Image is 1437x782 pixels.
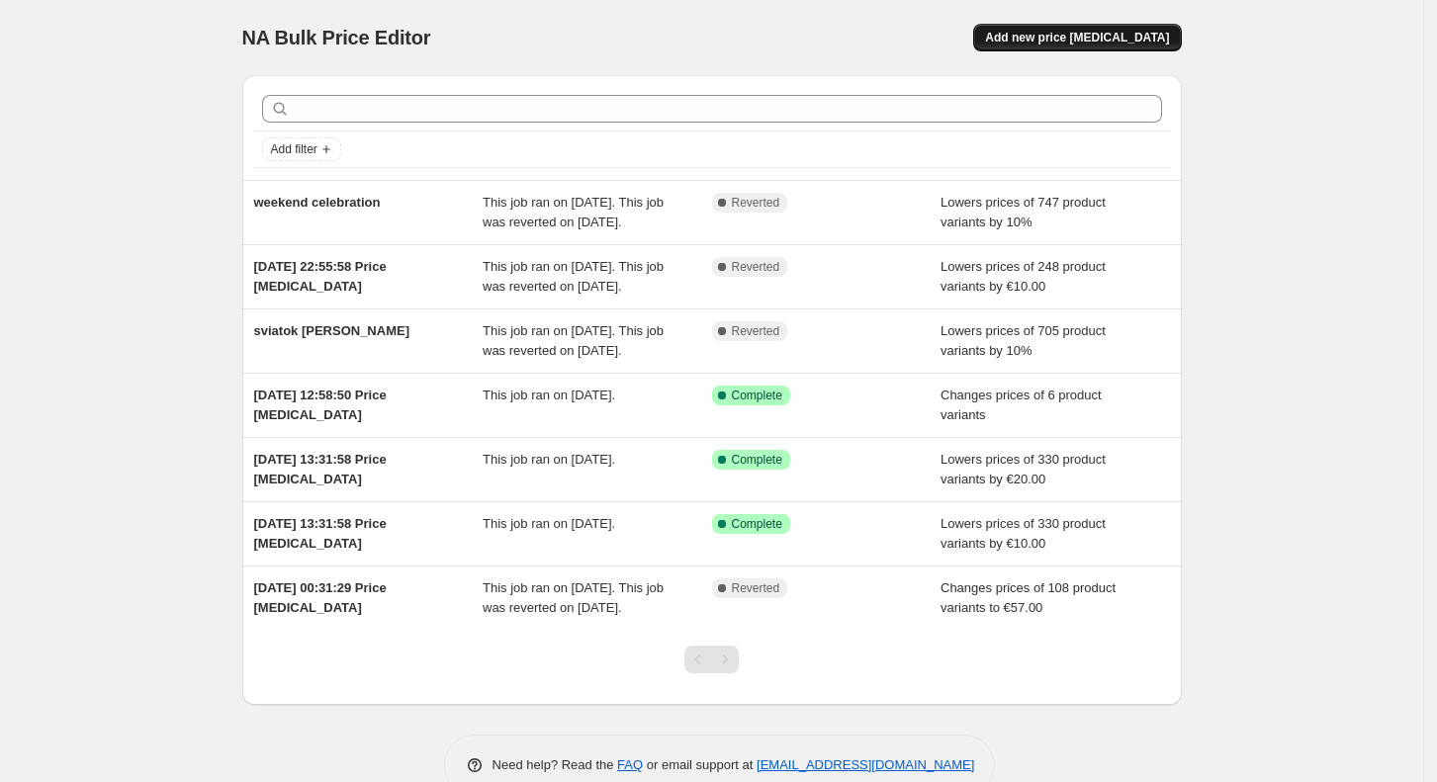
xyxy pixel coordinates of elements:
[941,516,1106,551] span: Lowers prices of 330 product variants by €10.00
[483,452,615,467] span: This job ran on [DATE].
[941,195,1106,229] span: Lowers prices of 747 product variants by 10%
[271,141,317,157] span: Add filter
[732,388,782,403] span: Complete
[254,516,387,551] span: [DATE] 13:31:58 Price [MEDICAL_DATA]
[941,580,1116,615] span: Changes prices of 108 product variants to €57.00
[732,195,780,211] span: Reverted
[483,388,615,402] span: This job ran on [DATE].
[941,323,1106,358] span: Lowers prices of 705 product variants by 10%
[483,323,664,358] span: This job ran on [DATE]. This job was reverted on [DATE].
[262,137,341,161] button: Add filter
[483,580,664,615] span: This job ran on [DATE]. This job was reverted on [DATE].
[254,388,387,422] span: [DATE] 12:58:50 Price [MEDICAL_DATA]
[242,27,431,48] span: NA Bulk Price Editor
[493,757,618,772] span: Need help? Read the
[254,323,409,338] span: sviatok [PERSON_NAME]
[483,259,664,294] span: This job ran on [DATE]. This job was reverted on [DATE].
[643,757,757,772] span: or email support at
[941,388,1102,422] span: Changes prices of 6 product variants
[483,195,664,229] span: This job ran on [DATE]. This job was reverted on [DATE].
[732,516,782,532] span: Complete
[941,259,1106,294] span: Lowers prices of 248 product variants by €10.00
[732,580,780,596] span: Reverted
[617,757,643,772] a: FAQ
[254,195,381,210] span: weekend celebration
[941,452,1106,486] span: Lowers prices of 330 product variants by €20.00
[973,24,1181,51] button: Add new price [MEDICAL_DATA]
[732,323,780,339] span: Reverted
[254,452,387,486] span: [DATE] 13:31:58 Price [MEDICAL_DATA]
[985,30,1169,45] span: Add new price [MEDICAL_DATA]
[684,646,739,673] nav: Pagination
[254,580,387,615] span: [DATE] 00:31:29 Price [MEDICAL_DATA]
[757,757,974,772] a: [EMAIL_ADDRESS][DOMAIN_NAME]
[732,259,780,275] span: Reverted
[483,516,615,531] span: This job ran on [DATE].
[732,452,782,468] span: Complete
[254,259,387,294] span: [DATE] 22:55:58 Price [MEDICAL_DATA]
